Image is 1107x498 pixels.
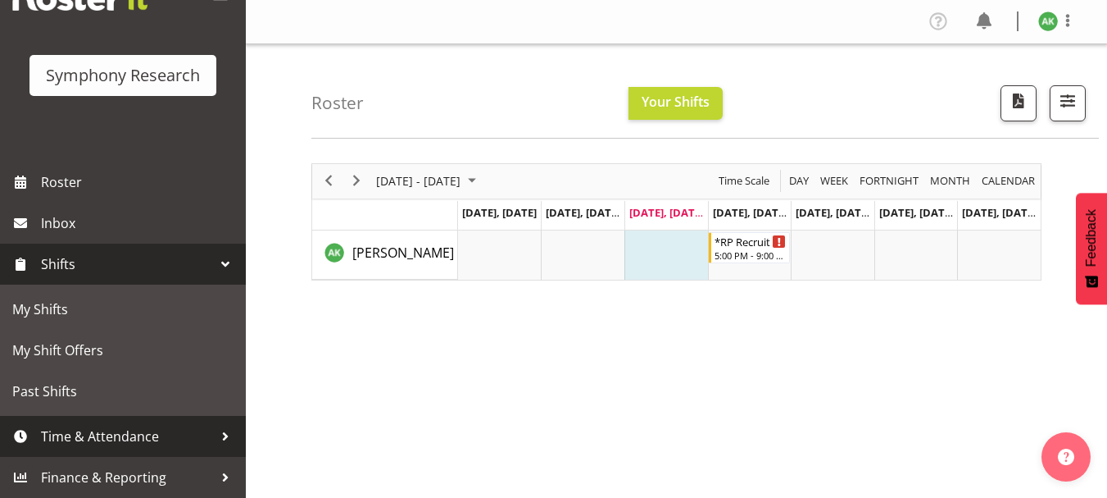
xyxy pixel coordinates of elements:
span: [DATE], [DATE] [713,205,787,220]
div: 5:00 PM - 9:00 PM [715,249,787,262]
a: [PERSON_NAME] [352,243,454,263]
button: Time Scale [716,171,773,191]
button: Download a PDF of the roster according to the set date range. [1000,85,1037,121]
button: Next [346,171,368,191]
span: [DATE], [DATE] [462,205,537,220]
span: Feedback [1084,209,1099,267]
span: [DATE], [DATE] [629,205,704,220]
a: Past Shifts [4,371,242,412]
img: help-xxl-2.png [1058,449,1074,465]
button: Previous [318,171,340,191]
button: Feedback - Show survey [1076,193,1107,304]
div: Symphony Research [46,63,200,88]
span: Month [928,171,972,191]
span: Past Shifts [12,379,234,404]
span: Inbox [41,211,238,235]
button: Timeline Month [928,171,973,191]
span: Your Shifts [642,93,710,111]
h4: Roster [311,94,364,112]
span: Week [819,171,850,191]
span: [DATE] - [DATE] [374,171,462,191]
div: next period [343,164,370,199]
div: *RP Recruit Tracks Weeknights [715,233,787,249]
a: My Shifts [4,289,242,330]
span: [DATE], [DATE] [962,205,1037,220]
span: My Shift Offers [12,338,234,363]
button: Month [979,171,1038,191]
div: Timeline Week of October 1, 2025 [311,163,1041,281]
span: Time & Attendance [41,424,213,449]
span: Fortnight [858,171,920,191]
button: Timeline Day [787,171,812,191]
span: Shifts [41,252,213,276]
img: amit-kumar11606.jpg [1038,11,1058,31]
button: October 2025 [374,171,483,191]
span: Day [787,171,810,191]
button: Fortnight [857,171,922,191]
div: previous period [315,164,343,199]
div: Sep 29 - Oct 05, 2025 [370,164,486,199]
button: Filter Shifts [1050,85,1086,121]
span: [DATE], [DATE] [796,205,870,220]
button: Your Shifts [628,87,723,120]
span: My Shifts [12,297,234,322]
span: calendar [980,171,1037,191]
button: Timeline Week [818,171,851,191]
td: Amit Kumar resource [312,231,458,280]
span: [DATE], [DATE] [546,205,620,220]
span: Roster [41,170,238,194]
div: Amit Kumar"s event - *RP Recruit Tracks Weeknights Begin From Thursday, October 2, 2025 at 5:00:0... [709,232,791,263]
a: My Shift Offers [4,330,242,371]
span: [PERSON_NAME] [352,244,454,262]
span: [DATE], [DATE] [879,205,954,220]
span: Finance & Reporting [41,465,213,490]
table: Timeline Week of October 1, 2025 [458,231,1041,280]
span: Time Scale [717,171,771,191]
